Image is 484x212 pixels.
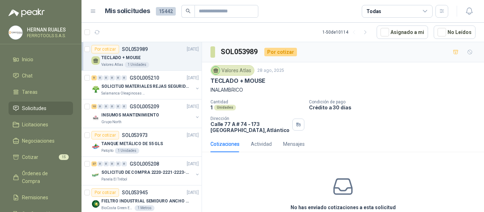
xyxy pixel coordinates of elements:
[122,104,127,109] div: 0
[91,114,100,122] img: Company Logo
[9,118,73,131] a: Licitaciones
[91,160,200,182] a: 27 0 0 0 0 0 GSOL005208[DATE] Company LogoSOLICITUD DE COMPRA 2220-2221-2223-2224Panela El Trébol
[434,25,475,39] button: No Leídos
[309,99,481,104] p: Condición de pago
[101,62,123,68] p: Valores Atlas
[210,86,475,94] p: INALAMBRICO
[210,121,289,133] p: Calle 77 A # 74 - 173 [GEOGRAPHIC_DATA] , Atlántico
[22,121,48,128] span: Licitaciones
[59,154,69,160] span: 15
[187,75,199,81] p: [DATE]
[109,104,115,109] div: 0
[91,74,200,96] a: 5 0 0 0 0 0 GSOL005210[DATE] Company LogoSOLICITUD MATERIALES REJAS SEGURIDAD - OFICINASalamanca ...
[91,131,119,139] div: Por cotizar
[97,75,103,80] div: 0
[91,104,97,109] div: 10
[91,45,119,53] div: Por cotizar
[116,104,121,109] div: 0
[283,140,305,148] div: Mensajes
[130,104,159,109] p: GSOL005209
[122,133,148,138] p: SOL053973
[91,75,97,80] div: 5
[91,171,100,179] img: Company Logo
[103,104,109,109] div: 0
[103,75,109,80] div: 0
[214,105,236,110] div: Unidades
[257,67,284,74] p: 28 ago, 2025
[97,104,103,109] div: 0
[97,161,103,166] div: 0
[27,27,71,32] p: HERNAN RUALES
[91,200,100,208] img: Company Logo
[264,48,297,56] div: Por cotizar
[221,46,259,57] h3: SOL053989
[125,62,149,68] div: 1 Unidades
[122,190,148,195] p: SOL053945
[101,55,141,61] p: TECLADO + MOUSE
[322,27,371,38] div: 1 - 50 de 10114
[187,46,199,53] p: [DATE]
[22,137,55,145] span: Negociaciones
[91,102,200,125] a: 10 0 0 0 0 0 GSOL005209[DATE] Company LogoINSUMOS MANTENIMIENTOGrupo North
[210,77,265,85] p: TECLADO + MOUSE
[101,112,159,119] p: INSUMOS MANTENIMIENTO
[377,25,428,39] button: Asignado a mi
[101,169,190,176] p: SOLICITUD DE COMPRA 2220-2221-2223-2224
[101,91,146,96] p: Salamanca Oleaginosas SAS
[9,191,73,204] a: Remisiones
[81,128,202,157] a: Por cotizarSOL053973[DATE] Company LogoTANQUE METÁLICO DE 55 GLSPatojito1 Unidades
[101,141,163,147] p: TANQUE METÁLICO DE 55 GLS
[22,194,48,201] span: Remisiones
[22,72,33,80] span: Chat
[22,153,38,161] span: Cotizar
[122,75,127,80] div: 0
[9,150,73,164] a: Cotizar15
[210,140,240,148] div: Cotizaciones
[187,103,199,110] p: [DATE]
[9,53,73,66] a: Inicio
[210,104,213,110] p: 1
[101,177,127,182] p: Panela El Trébol
[109,161,115,166] div: 0
[187,189,199,196] p: [DATE]
[187,132,199,139] p: [DATE]
[135,205,154,211] div: 1 Metros
[81,42,202,71] a: Por cotizarSOL053989[DATE] TECLADO + MOUSEValores Atlas1 Unidades
[9,8,45,17] img: Logo peakr
[22,88,38,96] span: Tareas
[91,142,100,151] img: Company Logo
[9,26,22,39] img: Company Logo
[186,8,191,13] span: search
[91,161,97,166] div: 27
[27,34,71,38] p: FERROTOOLS S.A.S.
[116,75,121,80] div: 0
[9,134,73,148] a: Negociaciones
[122,47,148,52] p: SOL053989
[122,161,127,166] div: 0
[210,65,254,76] div: Valores Atlas
[116,161,121,166] div: 0
[101,198,190,205] p: FIELTRO INDUSTRIAL SEMIDURO ANCHO 25 MM
[22,56,33,63] span: Inicio
[101,83,190,90] p: SOLICITUD MATERIALES REJAS SEGURIDAD - OFICINA
[9,167,73,188] a: Órdenes de Compra
[91,85,100,93] img: Company Logo
[366,7,381,15] div: Todas
[9,69,73,82] a: Chat
[9,102,73,115] a: Solicitudes
[130,161,159,166] p: GSOL005208
[101,205,133,211] p: BioCosta Green Energy S.A.S
[101,148,113,154] p: Patojito
[309,104,481,110] p: Crédito a 30 días
[210,116,289,121] p: Dirección
[291,204,396,211] h3: No has enviado cotizaciones a esta solicitud
[22,170,66,185] span: Órdenes de Compra
[22,104,46,112] span: Solicitudes
[210,99,303,104] p: Cantidad
[251,140,272,148] div: Actividad
[109,75,115,80] div: 0
[101,119,122,125] p: Grupo North
[187,161,199,167] p: [DATE]
[115,148,139,154] div: 1 Unidades
[105,6,150,16] h1: Mis solicitudes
